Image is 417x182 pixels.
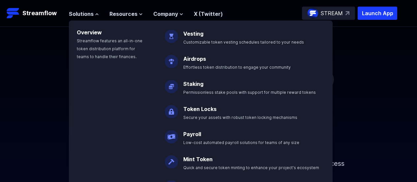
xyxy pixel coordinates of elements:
[183,140,299,145] span: Low-cost automated payroll solutions for teams of any size
[7,7,62,20] a: Streamflow
[165,75,178,93] img: Staking
[183,115,297,120] span: Secure your assets with robust token locking mechanisms
[183,81,203,87] a: Staking
[183,106,217,112] a: Token Locks
[302,7,355,20] a: STREAM
[183,165,319,170] span: Quick and secure token minting to enhance your project's ecosystem
[165,125,178,143] img: Payroll
[194,11,223,17] a: X (Twitter)
[165,100,178,118] img: Token Locks
[7,7,20,20] img: Streamflow Logo
[183,55,206,62] a: Airdrops
[183,30,203,37] a: Vesting
[165,50,178,68] img: Airdrops
[109,10,137,18] span: Resources
[183,40,304,45] span: Customizable token vesting schedules tailored to your needs
[183,131,201,137] a: Payroll
[345,11,349,15] img: top-right-arrow.svg
[69,10,94,18] span: Solutions
[69,10,99,18] button: Solutions
[183,65,291,70] span: Effortless token distribution to engage your community
[22,9,57,18] p: Streamflow
[321,9,343,17] p: STREAM
[183,156,213,163] a: Mint Token
[109,10,143,18] button: Resources
[165,150,178,168] img: Mint Token
[77,38,142,59] span: Streamflow features an all-in-one token distribution platform for teams to handle their finances.
[153,10,183,18] button: Company
[308,8,318,18] img: streamflow-logo-circle.png
[358,7,397,20] button: Launch App
[77,29,102,36] a: Overview
[183,90,316,95] span: Permissionless stake pools with support for multiple reward tokens
[165,24,178,43] img: Vesting
[153,10,178,18] span: Company
[60,106,357,148] h1: Token management infrastructure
